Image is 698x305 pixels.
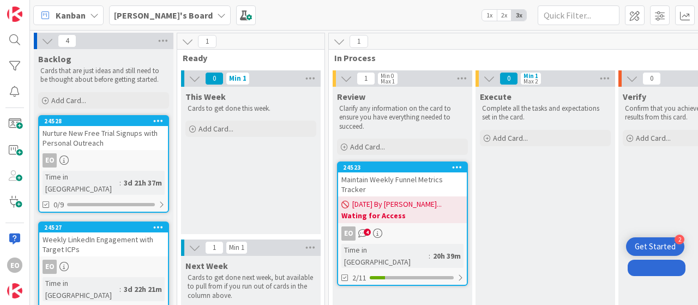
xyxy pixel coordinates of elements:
[538,5,619,25] input: Quick Filter...
[337,162,468,286] a: 24523Maintain Weekly Funnel Metrics Tracker[DATE] By [PERSON_NAME]...Wating for AccessEOTime in [...
[493,133,528,143] span: Add Card...
[343,164,467,171] div: 24523
[198,124,233,134] span: Add Card...
[381,73,394,79] div: Min 0
[44,117,168,125] div: 24528
[352,272,366,284] span: 2/11
[39,232,168,256] div: Weekly LinkedIn Engagement with Target ICPs
[482,104,609,122] p: Complete all the tasks and expectations set in the card.
[675,235,684,244] div: 2
[43,277,119,301] div: Time in [GEOGRAPHIC_DATA]
[205,241,224,254] span: 1
[43,153,57,168] div: EO
[7,7,22,22] img: Visit kanbanzone.com
[43,171,119,195] div: Time in [GEOGRAPHIC_DATA]
[338,163,467,196] div: 24523Maintain Weekly Funnel Metrics Tracker
[39,126,168,150] div: Nurture New Free Trial Signups with Personal Outreach
[198,35,216,48] span: 1
[229,76,246,81] div: Min 1
[500,72,518,85] span: 0
[623,91,646,102] span: Verify
[39,116,168,126] div: 24528
[338,226,467,241] div: EO
[205,72,224,85] span: 0
[429,250,430,262] span: :
[497,10,512,21] span: 2x
[185,260,228,271] span: Next Week
[357,72,375,85] span: 1
[636,133,671,143] span: Add Card...
[119,177,121,189] span: :
[39,223,168,232] div: 24527
[523,73,538,79] div: Min 1
[338,172,467,196] div: Maintain Weekly Funnel Metrics Tracker
[341,226,356,241] div: EO
[44,224,168,231] div: 24527
[337,91,365,102] span: Review
[114,10,213,21] b: [PERSON_NAME]'s Board
[7,283,22,298] img: avatar
[38,53,71,64] span: Backlog
[43,260,57,274] div: EO
[381,79,395,84] div: Max 1
[512,10,526,21] span: 3x
[39,116,168,150] div: 24528Nurture New Free Trial Signups with Personal Outreach
[39,223,168,256] div: 24527Weekly LinkedIn Engagement with Target ICPs
[121,177,165,189] div: 3d 21h 37m
[482,10,497,21] span: 1x
[119,283,121,295] span: :
[430,250,464,262] div: 20h 39m
[626,237,684,256] div: Open Get Started checklist, remaining modules: 2
[480,91,512,102] span: Execute
[188,104,314,113] p: Cards to get done this week.
[338,163,467,172] div: 24523
[642,72,661,85] span: 0
[341,244,429,268] div: Time in [GEOGRAPHIC_DATA]
[121,283,165,295] div: 3d 22h 21m
[183,52,311,63] span: Ready
[339,104,466,131] p: Clarify any information on the card to ensure you have everything needed to succeed.
[40,67,167,85] p: Cards that are just ideas and still need to be thought about before getting started.
[350,35,368,48] span: 1
[523,79,538,84] div: Max 2
[229,245,244,250] div: Min 1
[53,199,64,211] span: 0/9
[38,115,169,213] a: 24528Nurture New Free Trial Signups with Personal OutreachEOTime in [GEOGRAPHIC_DATA]:3d 21h 37m0/9
[352,199,442,210] span: [DATE] By [PERSON_NAME]...
[39,260,168,274] div: EO
[185,91,226,102] span: This Week
[188,273,314,300] p: Cards to get done next week, but available to pull from if you run out of cards in the column above.
[39,153,168,168] div: EO
[7,258,22,273] div: EO
[341,210,464,221] b: Wating for Access
[635,241,676,252] div: Get Started
[56,9,86,22] span: Kanban
[364,229,371,236] span: 4
[350,142,385,152] span: Add Card...
[58,34,76,47] span: 4
[51,95,86,105] span: Add Card...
